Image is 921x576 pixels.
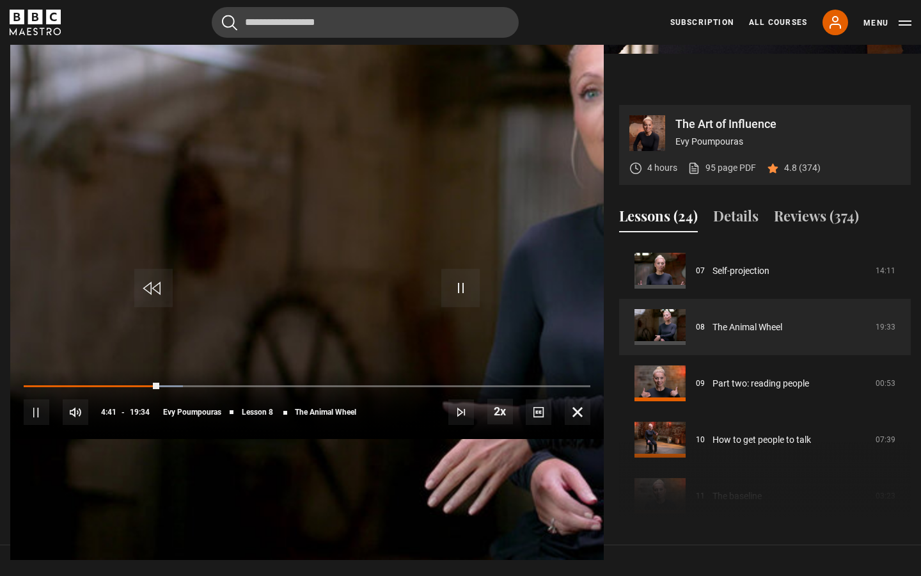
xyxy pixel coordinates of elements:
span: 19:34 [130,401,150,424]
span: Lesson 8 [242,408,273,416]
button: Details [713,205,759,232]
button: Playback Rate [487,399,513,424]
a: Part two: reading people [712,377,809,390]
p: 4 hours [647,161,677,175]
p: The Art of Influence [675,118,901,130]
button: Pause [24,399,49,425]
span: The Animal Wheel [295,408,356,416]
a: Self-projection [712,264,769,278]
input: Search [212,7,519,38]
button: Fullscreen [565,399,590,425]
button: Captions [526,399,551,425]
svg: BBC Maestro [10,10,61,35]
span: 4:41 [101,401,116,424]
div: Progress Bar [24,385,590,388]
button: Mute [63,399,88,425]
button: Lessons (24) [619,205,698,232]
a: Subscription [670,17,734,28]
span: Evy Poumpouras [163,408,221,416]
a: 95 page PDF [688,161,756,175]
span: - [122,408,125,417]
video-js: Video Player [10,105,604,439]
button: Submit the search query [222,15,237,31]
button: Next Lesson [448,399,474,425]
button: Toggle navigation [863,17,911,29]
a: The Animal Wheel [712,321,782,334]
button: Reviews (374) [774,205,859,232]
a: All Courses [749,17,807,28]
p: 4.8 (374) [784,161,821,175]
p: Evy Poumpouras [675,135,901,148]
a: How to get people to talk [712,433,811,447]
